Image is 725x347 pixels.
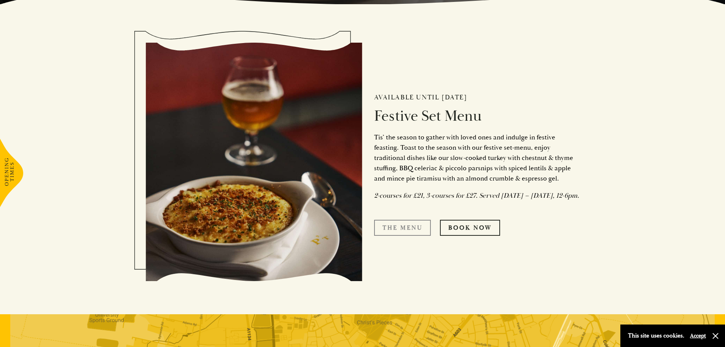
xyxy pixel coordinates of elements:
p: Tis’ the season to gather with loved ones and indulge in festive feasting. Toast to the season wi... [374,132,580,184]
button: Close and accept [712,332,719,340]
h2: Festive Set Menu [374,107,580,125]
a: The Menu [374,220,431,236]
p: This site uses cookies. [628,330,684,341]
button: Accept [690,332,706,339]
a: Book Now [440,220,500,236]
em: 2-courses for £21, 3-courses for £27. Served [DATE] – [DATE], 12-6pm. [374,191,579,200]
h2: Available until [DATE] [374,93,580,102]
